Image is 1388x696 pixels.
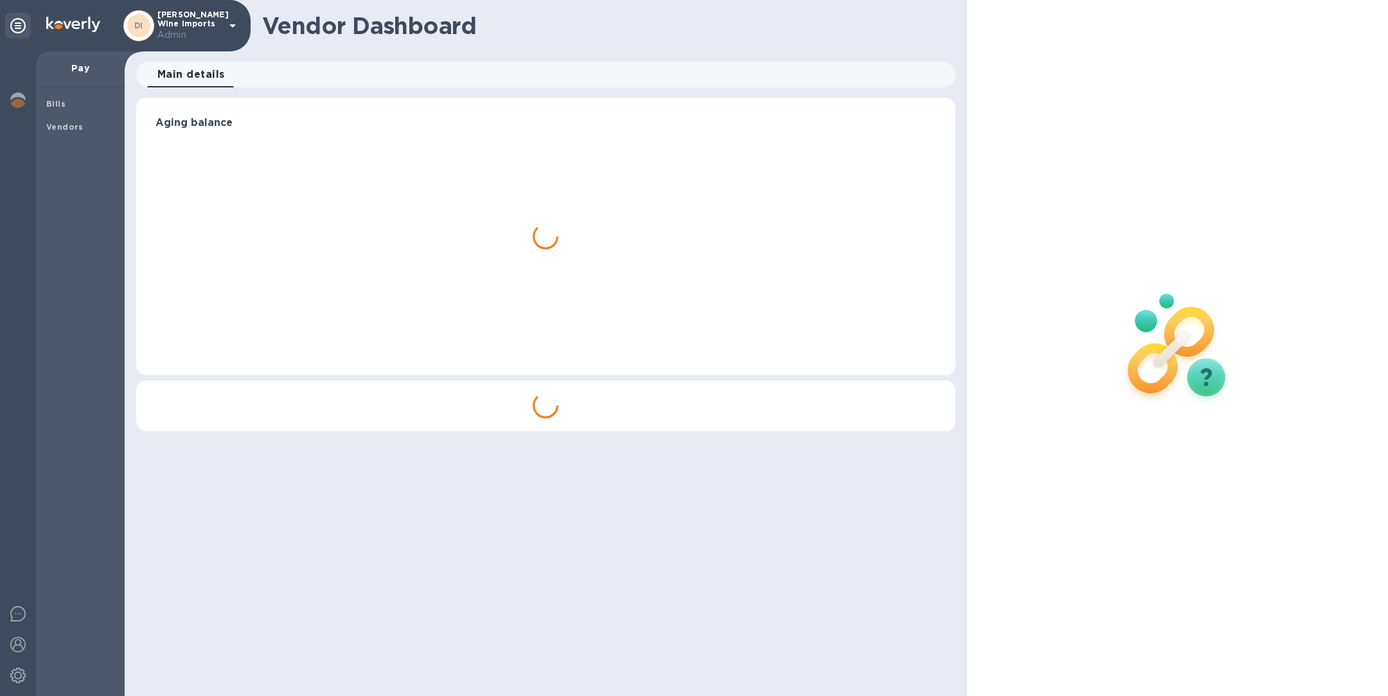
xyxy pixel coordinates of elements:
[156,117,936,129] h3: Aging balance
[262,12,947,39] h1: Vendor Dashboard
[134,21,143,30] b: DI
[157,10,222,42] p: [PERSON_NAME] Wine Imports
[46,99,66,109] b: Bills
[46,17,100,32] img: Logo
[157,28,222,42] p: Admin
[157,66,225,84] span: Main details
[46,62,114,75] p: Pay
[46,122,84,132] b: Vendors
[5,13,31,39] div: Unpin categories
